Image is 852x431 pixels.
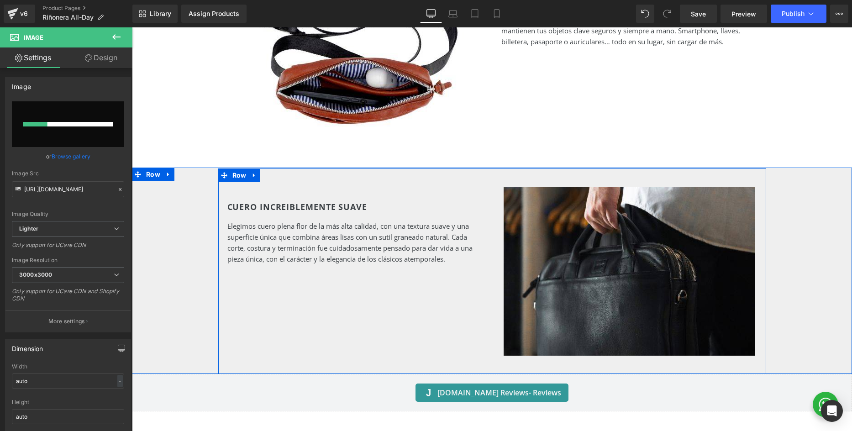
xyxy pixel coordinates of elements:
a: Laptop [442,5,464,23]
span: Row [98,141,117,155]
span: Library [150,10,171,18]
div: Image [12,78,31,90]
button: More [830,5,848,23]
div: - [117,375,123,387]
b: 3000x3000 [19,271,52,278]
span: - Reviews [397,360,429,370]
div: Dimension [12,340,43,352]
h2: CUERO INCREIBLEMENTE SUAVE [95,173,351,186]
a: Desktop [420,5,442,23]
a: Browse gallery [52,148,90,164]
a: New Library [132,5,178,23]
div: or [12,152,124,161]
div: Assign Products [189,10,239,17]
a: Expand / Collapse [116,141,128,155]
span: Save [691,9,706,19]
p: More settings [48,317,85,326]
a: Preview [721,5,767,23]
button: More settings [5,310,131,332]
a: Tablet [464,5,486,23]
span: Preview [731,9,756,19]
input: Link [12,181,124,197]
span: Publish [782,10,805,17]
div: Image Src [12,170,124,177]
div: Open Intercom Messenger [821,400,843,422]
a: v6 [4,5,35,23]
input: auto [12,409,124,424]
span: Image [24,34,43,41]
div: Only support for UCare CDN and Shopify CDN [12,288,124,308]
a: Expand / Collapse [31,140,42,154]
a: Design [68,47,134,68]
div: Image Quality [12,211,124,217]
div: Only support for UCare CDN [12,242,124,255]
span: Riñonera All-Day [42,14,94,21]
button: Undo [636,5,654,23]
span: Row [12,140,31,154]
div: Height [12,399,124,405]
button: Redo [658,5,676,23]
button: Publish [771,5,826,23]
a: Product Pages [42,5,132,12]
span: [DOMAIN_NAME] Reviews [305,360,429,371]
div: v6 [18,8,30,20]
div: Image Resolution [12,257,124,263]
p: Elegimos cuero plena flor de la más alta calidad, con una textura suave y una superficie única qu... [95,193,351,237]
input: auto [12,373,124,389]
div: Width [12,363,124,370]
a: Mobile [486,5,508,23]
b: Lighter [19,225,38,232]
